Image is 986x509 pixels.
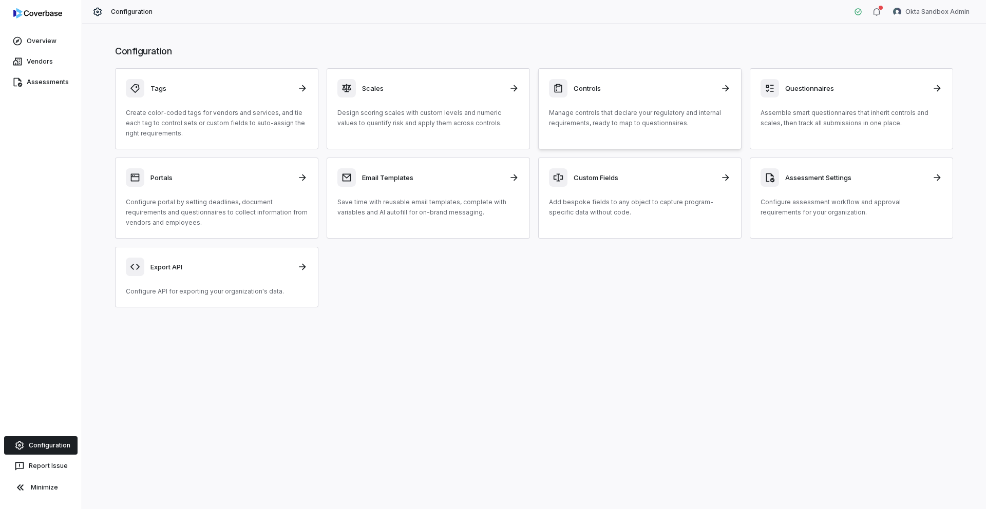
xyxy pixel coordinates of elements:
button: Okta Sandbox Admin avatarOkta Sandbox Admin [887,4,976,19]
a: Assessments [2,73,80,91]
span: Configuration [29,441,70,449]
h3: Email Templates [362,173,503,182]
h3: Scales [362,84,503,93]
button: Minimize [4,477,78,498]
h3: Controls [574,84,714,93]
p: Configure API for exporting your organization's data. [126,286,308,297]
p: Design scoring scales with custom levels and numeric values to quantify risk and apply them acros... [337,108,519,128]
img: logo-D7KZi-bG.svg [13,8,62,18]
button: Report Issue [4,457,78,475]
span: Configuration [111,8,153,16]
a: ControlsManage controls that declare your regulatory and internal requirements, ready to map to q... [538,68,742,149]
h3: Questionnaires [785,84,926,93]
p: Assemble smart questionnaires that inherit controls and scales, then track all submissions in one... [761,108,942,128]
h3: Portals [150,173,291,182]
span: Overview [27,37,56,45]
span: Assessments [27,78,69,86]
p: Configure portal by setting deadlines, document requirements and questionnaires to collect inform... [126,197,308,228]
p: Create color-coded tags for vendors and services, and tie each tag to control sets or custom fiel... [126,108,308,139]
h3: Tags [150,84,291,93]
img: Okta Sandbox Admin avatar [893,8,901,16]
a: Overview [2,32,80,50]
p: Save time with reusable email templates, complete with variables and AI autofill for on-brand mes... [337,197,519,218]
span: Vendors [27,57,53,66]
a: Configuration [4,436,78,455]
h3: Export API [150,262,291,271]
h3: Custom Fields [574,173,714,182]
p: Add bespoke fields to any object to capture program-specific data without code. [549,197,731,218]
a: Vendors [2,52,80,71]
h3: Assessment Settings [785,173,926,182]
span: Report Issue [29,462,68,470]
a: TagsCreate color-coded tags for vendors and services, and tie each tag to control sets or custom ... [115,68,318,149]
a: Export APIConfigure API for exporting your organization's data. [115,247,318,307]
a: QuestionnairesAssemble smart questionnaires that inherit controls and scales, then track all subm... [750,68,953,149]
p: Manage controls that declare your regulatory and internal requirements, ready to map to questionn... [549,108,731,128]
span: Okta Sandbox Admin [905,8,970,16]
p: Configure assessment workflow and approval requirements for your organization. [761,197,942,218]
a: PortalsConfigure portal by setting deadlines, document requirements and questionnaires to collect... [115,158,318,239]
span: Minimize [31,483,58,492]
a: Assessment SettingsConfigure assessment workflow and approval requirements for your organization. [750,158,953,239]
a: ScalesDesign scoring scales with custom levels and numeric values to quantify risk and apply them... [327,68,530,149]
a: Email TemplatesSave time with reusable email templates, complete with variables and AI autofill f... [327,158,530,239]
a: Custom FieldsAdd bespoke fields to any object to capture program-specific data without code. [538,158,742,239]
h1: Configuration [115,45,953,58]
